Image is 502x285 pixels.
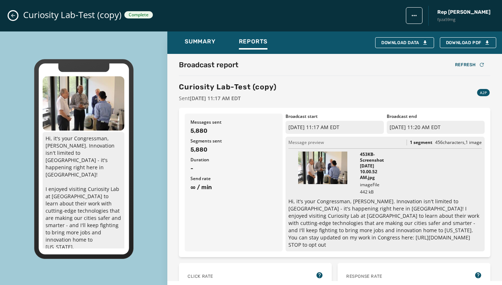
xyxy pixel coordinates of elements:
span: Message preview [288,140,324,145]
span: [DATE] 11:17 AM EDT [190,95,241,102]
span: Download PDF [446,40,490,46]
span: Click rate [188,273,213,279]
div: Refresh [455,62,485,68]
p: Hi, it's your Congressman, [PERSON_NAME]. Innovation isn't limited to [GEOGRAPHIC_DATA] - it's ha... [288,198,482,248]
span: Summary [185,38,216,45]
h2: Broadcast report [179,60,239,70]
p: [DATE] 11:17 AM EDT [286,121,383,134]
p: 453KB-Screenshot [DATE] 10.00.52 AM.jpg [360,152,385,180]
span: Broadcast start [286,114,383,119]
span: image File [360,182,379,188]
span: Rep [PERSON_NAME] [437,9,490,16]
span: Send rate [190,176,277,182]
span: Broadcast end [387,114,485,119]
span: Duration [190,157,277,163]
span: - [190,164,277,173]
span: 456 characters [435,139,464,145]
button: Download PDF [440,37,496,48]
button: Download Data [375,37,434,48]
button: Summary [179,34,222,51]
span: fpza59mg [437,17,490,23]
button: Reports [233,34,274,51]
div: A2P [477,89,490,96]
span: Segments sent [190,138,277,144]
span: , 1 image [464,139,482,145]
span: Response rate [346,273,382,279]
span: Messages sent [190,119,277,125]
h3: Curiosity Lab-Test (copy) [179,82,276,92]
span: Reports [239,38,268,45]
span: 5,880 [190,127,277,135]
span: ∞ / min [190,183,277,192]
img: Thumbnail [298,152,347,184]
span: Complete [129,12,149,18]
button: broadcast action menu [406,7,422,24]
p: 442 kB [360,189,385,195]
button: Refresh [449,60,490,70]
div: Download Data [381,40,428,46]
p: [DATE] 11:20 AM EDT [387,121,485,134]
span: 5,880 [190,145,277,154]
span: Sent [179,95,276,102]
span: 1 segment [410,140,432,145]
